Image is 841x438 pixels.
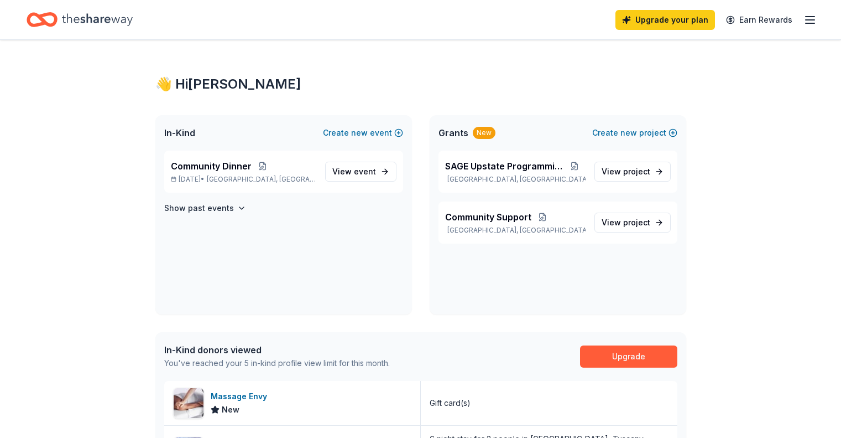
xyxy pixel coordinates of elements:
[164,202,234,215] h4: Show past events
[445,159,564,173] span: SAGE Upstate Programming
[164,202,246,215] button: Show past events
[620,126,637,140] span: new
[207,175,316,184] span: [GEOGRAPHIC_DATA], [GEOGRAPHIC_DATA]
[323,126,403,140] button: Createnewevent
[594,213,671,233] a: View project
[351,126,368,140] span: new
[615,10,715,30] a: Upgrade your plan
[174,388,203,418] img: Image for Massage Envy
[164,126,195,140] span: In-Kind
[171,159,252,173] span: Community Dinner
[438,126,468,140] span: Grants
[473,127,495,139] div: New
[332,165,376,178] span: View
[445,175,586,184] p: [GEOGRAPHIC_DATA], [GEOGRAPHIC_DATA]
[211,390,271,403] div: Massage Envy
[430,396,471,410] div: Gift card(s)
[623,167,650,176] span: project
[155,75,686,93] div: 👋 Hi [PERSON_NAME]
[602,165,650,178] span: View
[171,175,316,184] p: [DATE] •
[27,7,133,33] a: Home
[592,126,677,140] button: Createnewproject
[164,357,390,370] div: You've reached your 5 in-kind profile view limit for this month.
[325,162,396,182] a: View event
[719,10,799,30] a: Earn Rewards
[580,346,677,368] a: Upgrade
[222,403,239,416] span: New
[623,218,650,227] span: project
[594,162,671,182] a: View project
[445,226,586,235] p: [GEOGRAPHIC_DATA], [GEOGRAPHIC_DATA]
[164,343,390,357] div: In-Kind donors viewed
[445,210,531,224] span: Community Support
[354,167,376,176] span: event
[602,216,650,229] span: View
